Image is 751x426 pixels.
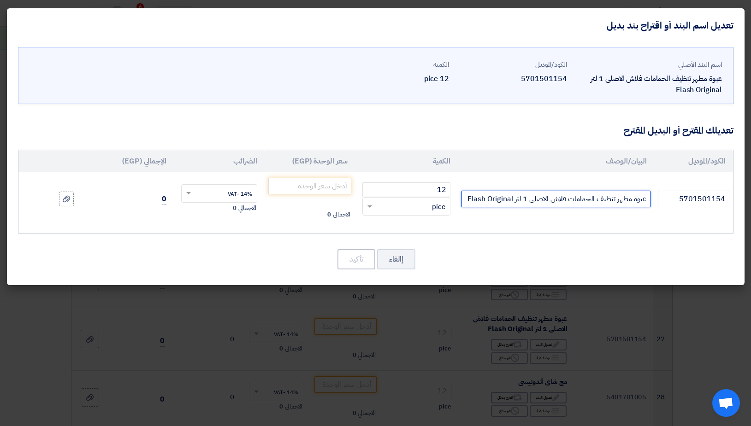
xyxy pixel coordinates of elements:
[607,19,733,31] h4: تعديل اسم البند أو اقتراح بند بديل
[624,123,733,137] div: تعديلك المقترح أو البديل المقترح
[355,150,458,172] th: الكمية
[658,191,729,207] input: الموديل
[338,73,449,84] div: 12 pice
[91,150,174,172] th: الإجمالي (EGP)
[181,184,257,203] ng-select: VAT
[333,210,350,219] span: الاجمالي
[337,249,375,269] button: تأكيد
[238,204,256,213] span: الاجمالي
[377,249,415,269] button: إالغاء
[338,59,449,70] div: الكمية
[574,59,722,70] div: اسم البند الأصلي
[456,73,567,84] div: 5701501154
[654,150,733,172] th: الكود/الموديل
[574,73,722,95] div: عبوة مطهر تنظيف الحمامات فلاش الاصلى 1 لتر Flash Original
[268,178,352,194] input: أدخل سعر الوحدة
[362,182,450,197] input: RFQ_STEP1.ITEMS.2.AMOUNT_TITLE
[458,150,654,172] th: البيان/الوصف
[327,210,331,219] span: 0
[174,150,265,172] th: الضرائب
[265,150,355,172] th: سعر الوحدة (EGP)
[233,204,237,213] span: 0
[461,191,650,207] input: Add Item Description
[162,193,166,205] span: 0
[432,202,445,212] span: pice
[456,59,567,70] div: الكود/الموديل
[712,389,740,417] div: دردشة مفتوحة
